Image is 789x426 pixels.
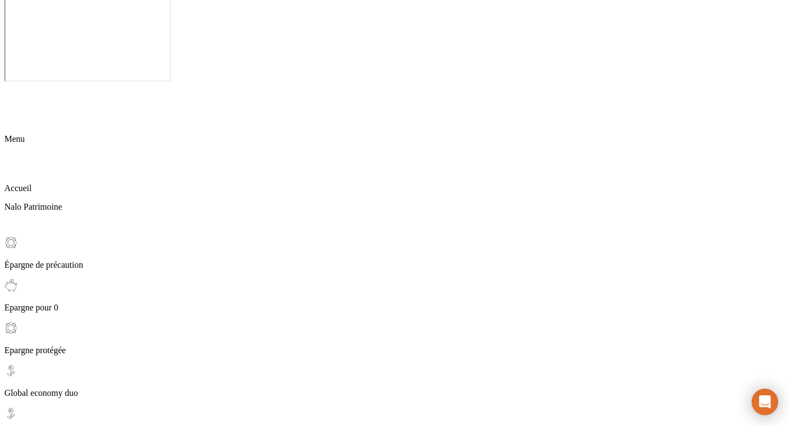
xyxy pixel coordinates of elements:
div: Epargne protégée [4,321,785,355]
p: Global economy duo [4,388,785,398]
div: Global economy duo [4,364,785,398]
p: Nalo Patrimoine [4,202,785,212]
div: Épargne de précaution [4,236,785,270]
p: Epargne protégée [4,346,785,355]
p: Épargne de précaution [4,260,785,270]
div: Accueil [4,159,785,193]
div: Epargne pour 0 [4,279,785,313]
span: Menu [4,134,25,143]
div: Ouvrir le Messenger Intercom [752,389,778,415]
p: Accueil [4,183,785,193]
p: Epargne pour 0 [4,303,785,313]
